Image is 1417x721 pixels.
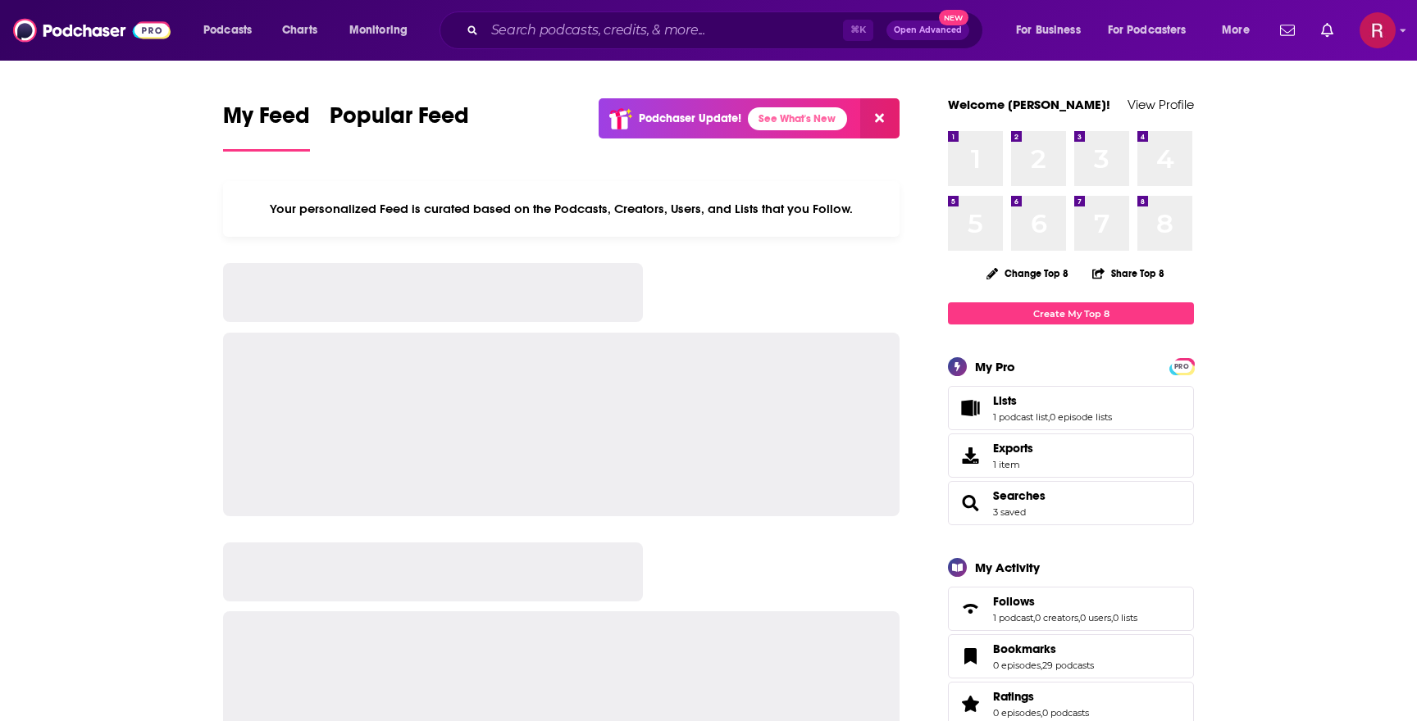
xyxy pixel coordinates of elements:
[993,393,1112,408] a: Lists
[223,181,900,237] div: Your personalized Feed is curated based on the Podcasts, Creators, Users, and Lists that you Follow.
[13,15,171,46] img: Podchaser - Follow, Share and Rate Podcasts
[223,102,310,152] a: My Feed
[954,645,986,668] a: Bookmarks
[954,692,986,715] a: Ratings
[894,26,962,34] span: Open Advanced
[1111,612,1113,624] span: ,
[948,587,1194,631] span: Follows
[954,597,986,620] a: Follows
[977,263,1078,283] button: Change Top 8
[1360,12,1396,48] button: Show profile menu
[939,10,968,25] span: New
[993,689,1034,704] span: Ratings
[1113,612,1137,624] a: 0 lists
[1050,411,1112,423] a: 0 episode lists
[282,19,317,42] span: Charts
[1005,17,1101,43] button: open menu
[948,97,1110,112] a: Welcome [PERSON_NAME]!
[639,111,741,125] p: Podchaser Update!
[993,441,1033,456] span: Exports
[1128,97,1194,112] a: View Profile
[1314,16,1340,44] a: Show notifications dropdown
[349,19,408,42] span: Monitoring
[1172,360,1191,372] a: PRO
[1080,612,1111,624] a: 0 users
[1042,660,1094,671] a: 29 podcasts
[1172,360,1191,373] span: PRO
[993,411,1048,423] a: 1 podcast list
[993,707,1041,719] a: 0 episodes
[954,492,986,515] a: Searches
[1041,660,1042,671] span: ,
[993,642,1056,656] span: Bookmarks
[843,20,873,41] span: ⌘ K
[948,433,1194,478] a: Exports
[485,17,843,43] input: Search podcasts, credits, & more...
[993,689,1089,704] a: Ratings
[954,397,986,419] a: Lists
[330,102,469,152] a: Popular Feed
[993,393,1017,408] span: Lists
[948,386,1194,430] span: Lists
[993,488,1046,503] a: Searches
[886,20,969,40] button: Open AdvancedNew
[993,594,1035,609] span: Follows
[271,17,327,43] a: Charts
[1033,612,1035,624] span: ,
[993,642,1094,656] a: Bookmarks
[948,634,1194,678] span: Bookmarks
[993,506,1026,518] a: 3 saved
[1041,707,1042,719] span: ,
[203,19,252,42] span: Podcasts
[338,17,429,43] button: open menu
[1097,17,1210,43] button: open menu
[1016,19,1081,42] span: For Business
[1078,612,1080,624] span: ,
[993,459,1033,470] span: 1 item
[993,594,1137,609] a: Follows
[192,17,273,43] button: open menu
[1108,19,1187,42] span: For Podcasters
[948,481,1194,525] span: Searches
[948,302,1194,324] a: Create My Top 8
[993,660,1041,671] a: 0 episodes
[748,107,847,130] a: See What's New
[1091,257,1165,289] button: Share Top 8
[1273,16,1301,44] a: Show notifications dropdown
[993,612,1033,624] a: 1 podcast
[330,102,469,139] span: Popular Feed
[975,359,1015,374] div: My Pro
[954,444,986,467] span: Exports
[1222,19,1250,42] span: More
[223,102,310,139] span: My Feed
[1360,12,1396,48] img: User Profile
[1042,707,1089,719] a: 0 podcasts
[1210,17,1270,43] button: open menu
[1035,612,1078,624] a: 0 creators
[1360,12,1396,48] span: Logged in as rebeccaagurto
[455,11,999,49] div: Search podcasts, credits, & more...
[1048,411,1050,423] span: ,
[975,560,1040,575] div: My Activity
